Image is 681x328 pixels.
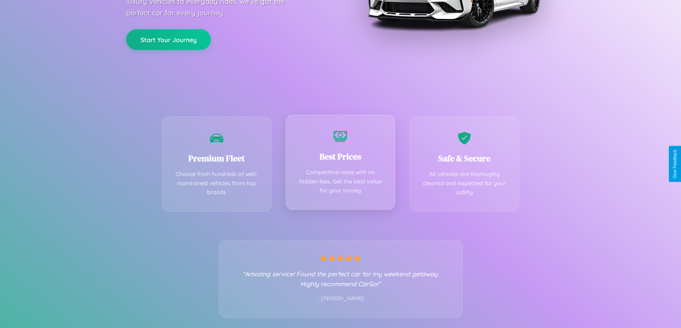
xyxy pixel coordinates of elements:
p: Competitive rates with no hidden fees. Get the best value for your money [297,168,384,195]
p: All vehicles are thoroughly cleaned and inspected for your safety [421,170,508,197]
p: "Amazing service! Found the perfect car for my weekend getaway. Highly recommend CarGo!" [233,269,448,289]
div: Give Feedback [672,150,677,178]
h3: Premium Fleet [173,152,261,164]
p: Choose from hundreds of well-maintained vehicles from top brands [173,170,261,197]
h3: Best Prices [297,151,384,162]
p: - [PERSON_NAME] [233,294,448,303]
button: Start Your Journey [126,29,211,50]
h3: Safe & Secure [421,152,508,164]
